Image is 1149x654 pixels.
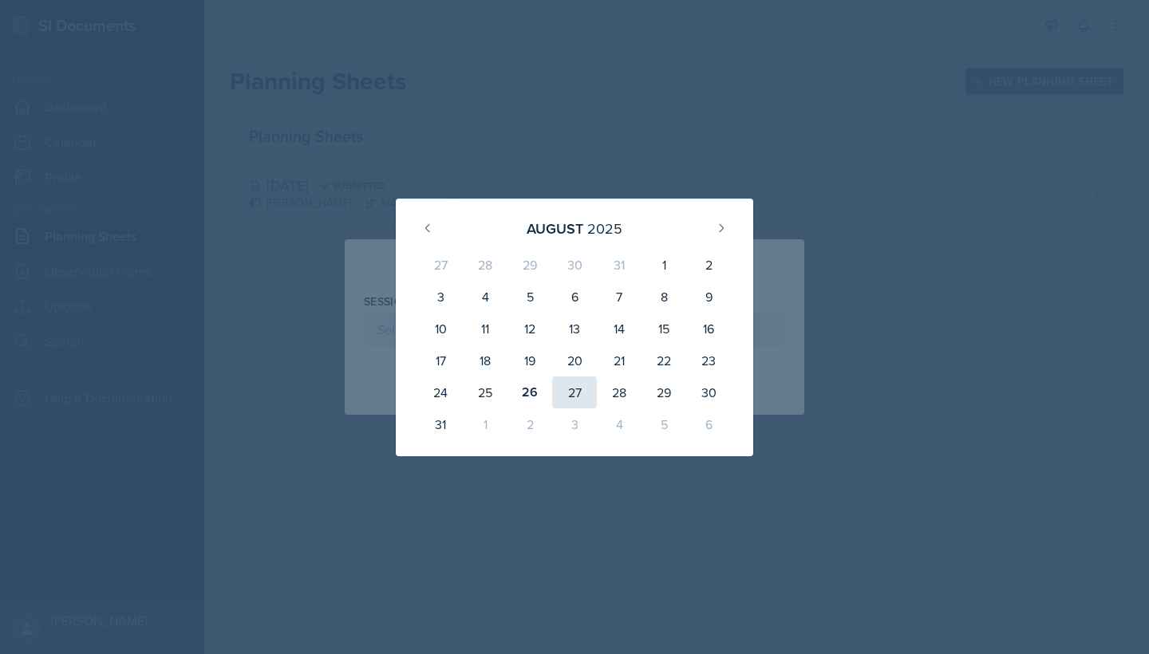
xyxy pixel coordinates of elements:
[597,376,642,408] div: 28
[507,313,552,345] div: 12
[642,376,686,408] div: 29
[418,281,463,313] div: 3
[507,281,552,313] div: 5
[686,249,731,281] div: 2
[418,408,463,440] div: 31
[552,376,597,408] div: 27
[418,376,463,408] div: 24
[597,281,642,313] div: 7
[418,345,463,376] div: 17
[642,408,686,440] div: 5
[463,408,507,440] div: 1
[686,408,731,440] div: 6
[552,408,597,440] div: 3
[642,281,686,313] div: 8
[463,313,507,345] div: 11
[463,249,507,281] div: 28
[507,408,552,440] div: 2
[463,281,507,313] div: 4
[552,281,597,313] div: 6
[597,408,642,440] div: 4
[686,345,731,376] div: 23
[597,313,642,345] div: 14
[597,249,642,281] div: 31
[507,249,552,281] div: 29
[507,376,552,408] div: 26
[552,313,597,345] div: 13
[686,313,731,345] div: 16
[552,249,597,281] div: 30
[587,218,622,239] div: 2025
[597,345,642,376] div: 21
[418,249,463,281] div: 27
[642,345,686,376] div: 22
[463,345,507,376] div: 18
[552,345,597,376] div: 20
[418,313,463,345] div: 10
[527,218,583,239] div: August
[507,345,552,376] div: 19
[686,281,731,313] div: 9
[463,376,507,408] div: 25
[642,313,686,345] div: 15
[686,376,731,408] div: 30
[642,249,686,281] div: 1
